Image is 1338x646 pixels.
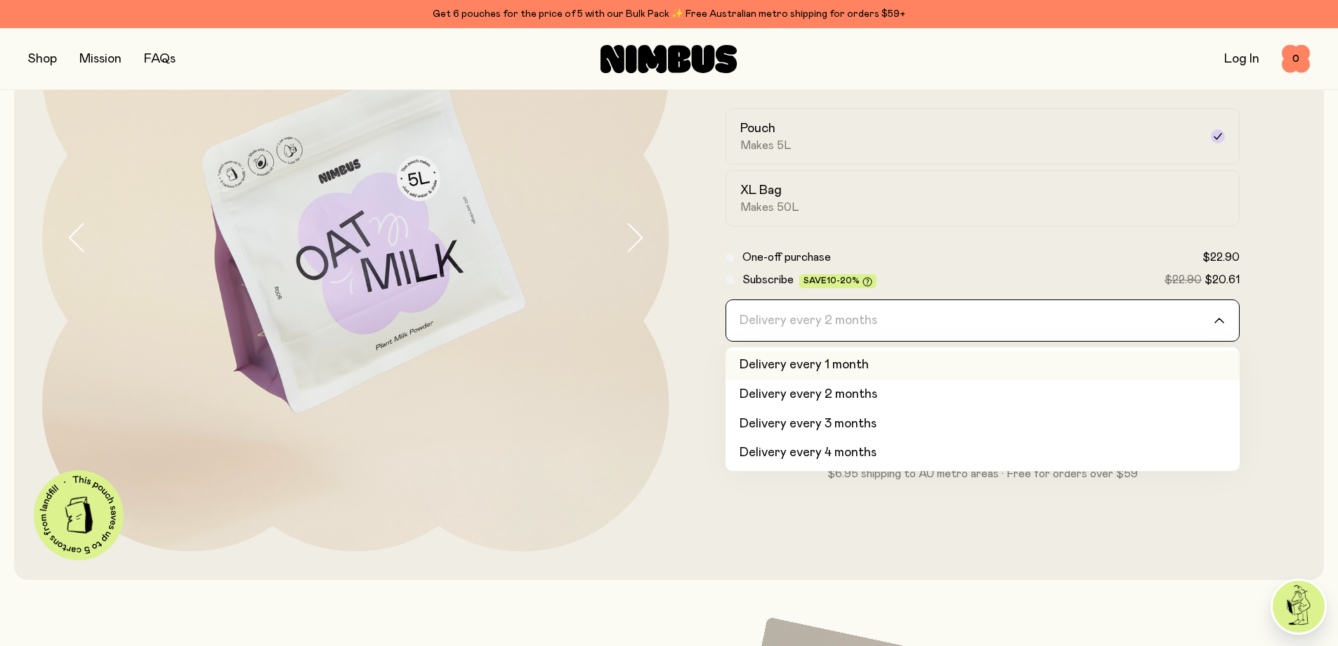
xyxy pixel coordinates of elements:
li: Delivery every 3 months [726,410,1240,439]
a: FAQs [144,53,176,65]
a: Log In [1224,53,1259,65]
li: Delivery every 1 month [726,351,1240,380]
span: Save [804,276,872,287]
span: $22.90 [1202,252,1240,263]
li: Delivery every 4 months [726,439,1240,468]
span: Makes 5L [740,138,792,153]
input: Search for option [735,300,1213,341]
a: Mission [79,53,122,65]
span: Makes 50L [740,200,799,214]
div: Search for option [726,299,1240,342]
span: $20.61 [1205,274,1240,285]
p: $6.95 shipping to AU metro areas · Free for orders over $59 [726,465,1240,482]
span: 10-20% [827,276,860,285]
h2: XL Bag [740,182,782,199]
button: 0 [1282,45,1310,73]
li: Delivery every 2 months [726,380,1240,410]
span: $22.90 [1165,274,1202,285]
img: agent [1273,581,1325,633]
span: Subscribe [742,274,794,285]
h2: Pouch [740,120,775,137]
div: Get 6 pouches for the price of 5 with our Bulk Pack ✨ Free Australian metro shipping for orders $59+ [28,6,1310,22]
li: Delivery every 5 months [726,468,1240,498]
span: One-off purchase [742,252,831,263]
